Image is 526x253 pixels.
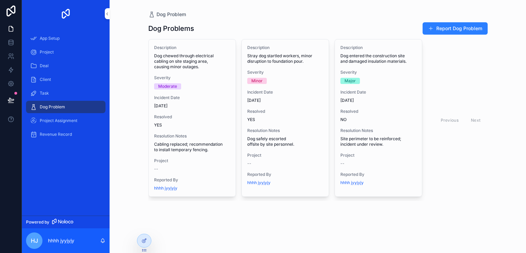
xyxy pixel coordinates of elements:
a: Project Assignment [26,115,105,127]
span: Task [40,91,49,96]
span: Resolution Notes [247,128,323,133]
span: Dog safely escorted offsite by site personnel. [247,136,323,147]
span: Project Assignment [40,118,77,123]
span: Dog chewed through electrical cabling on site staging area, causing minor outages. [154,53,230,70]
span: Severity [340,70,416,75]
span: Dog Problem [156,11,186,18]
span: Reported By [247,172,323,177]
span: Description [340,45,416,50]
a: Dog Problem [26,101,105,113]
span: Description [247,45,323,50]
span: Dog entered the construction site and damaged insulation materials. [340,53,416,64]
span: Resolved [340,109,416,114]
span: Severity [247,70,323,75]
span: Project [154,158,230,164]
span: Powered by [26,219,49,225]
span: Site perimeter to be reinforced; incident under review. [340,136,416,147]
span: NO [340,117,416,122]
span: Deal [40,63,49,69]
a: Task [26,87,105,99]
span: Revenue Record [40,132,72,137]
span: App Setup [40,36,60,41]
span: -- [154,166,158,172]
div: Major [345,78,356,84]
a: hhhh jyyjyjy [154,185,177,191]
span: Project [247,153,323,158]
span: Stray dog startled workers, minor disruption to foundation pour. [247,53,323,64]
span: Incident Date [340,89,416,95]
span: Reported By [154,177,230,183]
p: hhhh jyyjyjy [48,237,74,244]
span: YES [154,122,230,128]
div: Minor [251,78,263,84]
span: Project [340,153,416,158]
span: Resolved [247,109,323,114]
a: Revenue Record [26,128,105,141]
span: [DATE] [247,98,323,103]
img: App logo [60,8,71,19]
span: Resolution Notes [340,128,416,133]
h1: Dog Problems [148,24,194,33]
a: Client [26,73,105,86]
a: hhhh jyyjyjy [340,180,364,185]
button: Report Dog Problem [423,22,488,35]
a: Dog Problem [148,11,186,18]
span: [DATE] [154,103,230,109]
span: Incident Date [247,89,323,95]
a: DescriptionDog chewed through electrical cabling on site staging area, causing minor outages.Seve... [148,39,236,197]
span: Reported By [340,172,416,177]
span: -- [340,161,345,166]
a: DescriptionDog entered the construction site and damaged insulation materials.SeverityMajorIncide... [335,39,422,197]
a: hhhh jyyjyjy [247,180,271,185]
div: Moderate [158,83,177,89]
span: hj [31,237,38,245]
a: Deal [26,60,105,72]
span: YES [247,117,323,122]
span: -- [247,161,251,166]
span: Client [40,77,51,82]
a: Powered by [22,216,110,228]
span: Cabling replaced; recommendation to install temporary fencing. [154,142,230,153]
a: Project [26,46,105,58]
div: scrollable content [22,27,110,149]
span: [DATE] [340,98,416,103]
span: Resolved [154,114,230,120]
span: Project [40,49,54,55]
span: Severity [154,75,230,81]
span: Incident Date [154,95,230,100]
span: Description [154,45,230,50]
span: Resolution Notes [154,133,230,139]
a: DescriptionStray dog startled workers, minor disruption to foundation pour.SeverityMinorIncident ... [241,39,329,197]
span: Dog Problem [40,104,65,110]
a: App Setup [26,32,105,45]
